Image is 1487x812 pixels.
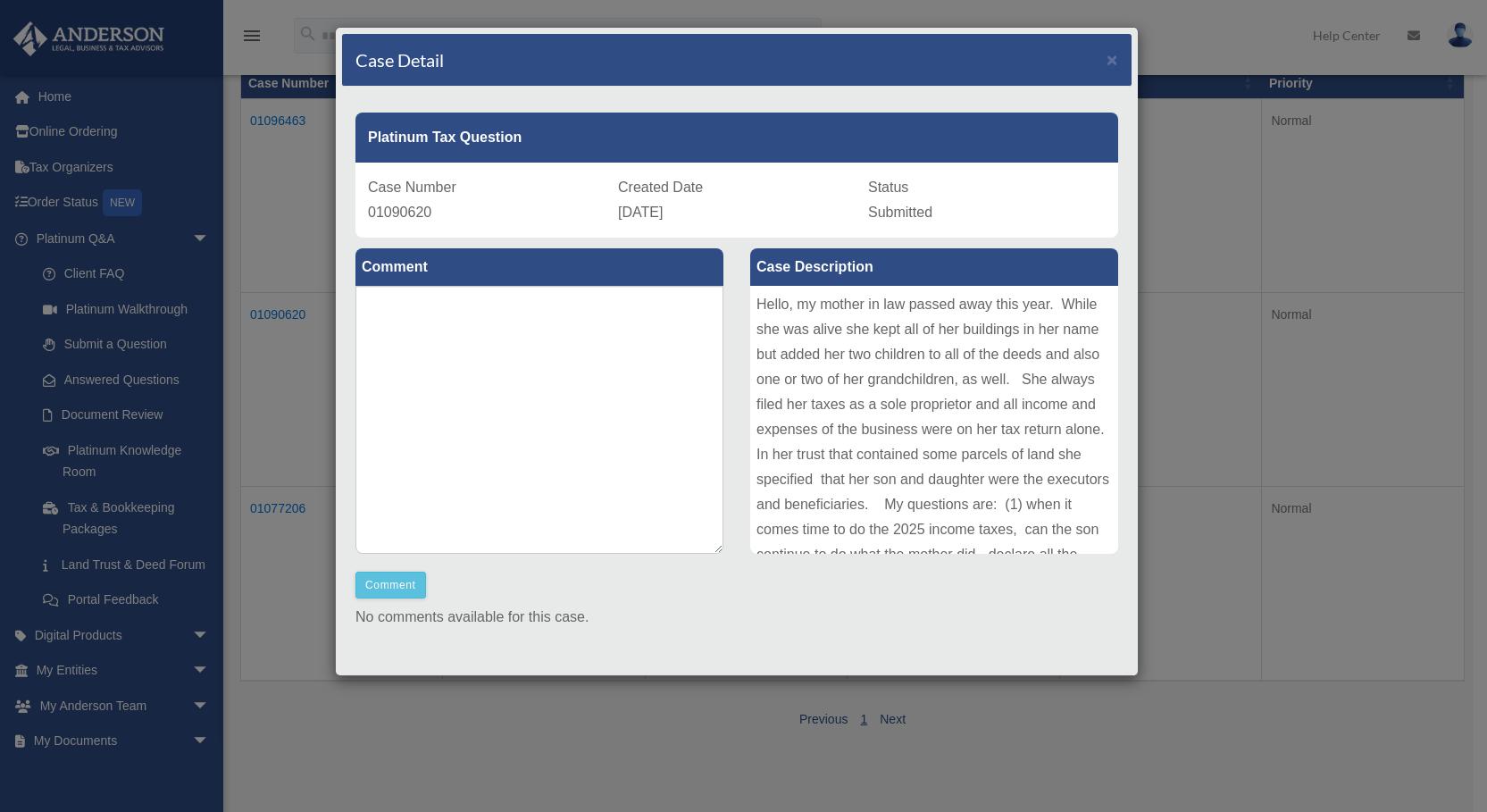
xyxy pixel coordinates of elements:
[750,286,1118,554] div: Hello, my mother in law passed away this year. While she was alive she kept all of her buildings ...
[868,180,908,195] span: Status
[368,205,431,220] span: 01090620
[618,180,703,195] span: Created Date
[355,113,1118,163] div: Platinum Tax Question
[618,205,663,220] span: [DATE]
[355,47,444,72] h4: Case Detail
[750,248,1118,286] label: Case Description
[355,605,1118,630] p: No comments available for this case.
[355,248,723,286] label: Comment
[868,205,932,220] span: Submitted
[1107,50,1118,69] button: Close
[368,180,456,195] span: Case Number
[1107,49,1118,70] span: ×
[355,572,426,599] button: Comment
